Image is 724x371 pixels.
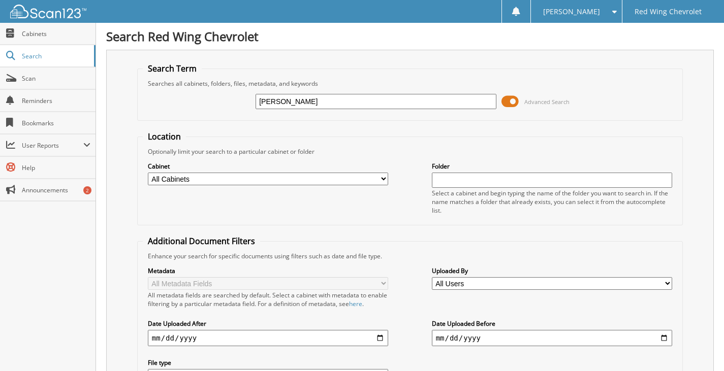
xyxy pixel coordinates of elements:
[635,9,702,15] span: Red Wing Chevrolet
[543,9,600,15] span: [PERSON_NAME]
[148,330,389,346] input: start
[22,96,90,105] span: Reminders
[148,266,389,275] label: Metadata
[143,235,260,247] legend: Additional Document Filters
[148,319,389,328] label: Date Uploaded After
[22,141,83,150] span: User Reports
[349,299,362,308] a: here
[432,319,673,328] label: Date Uploaded Before
[148,162,389,171] label: Cabinet
[22,74,90,83] span: Scan
[22,163,90,172] span: Help
[22,186,90,194] span: Announcements
[148,291,389,308] div: All metadata fields are searched by default. Select a cabinet with metadata to enable filtering b...
[143,79,677,88] div: Searches all cabinets, folders, files, metadata, and keywords
[22,52,89,60] span: Search
[143,252,677,260] div: Enhance your search for specific documents using filters such as date and file type.
[524,98,570,106] span: Advanced Search
[673,322,724,371] iframe: Chat Widget
[148,358,389,367] label: File type
[10,5,86,18] img: scan123-logo-white.svg
[432,162,673,171] label: Folder
[83,186,91,194] div: 2
[22,119,90,127] span: Bookmarks
[432,330,673,346] input: end
[106,28,714,45] h1: Search Red Wing Chevrolet
[432,189,673,215] div: Select a cabinet and begin typing the name of the folder you want to search in. If the name match...
[143,63,202,74] legend: Search Term
[143,147,677,156] div: Optionally limit your search to a particular cabinet or folder
[432,266,673,275] label: Uploaded By
[143,131,186,142] legend: Location
[22,29,90,38] span: Cabinets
